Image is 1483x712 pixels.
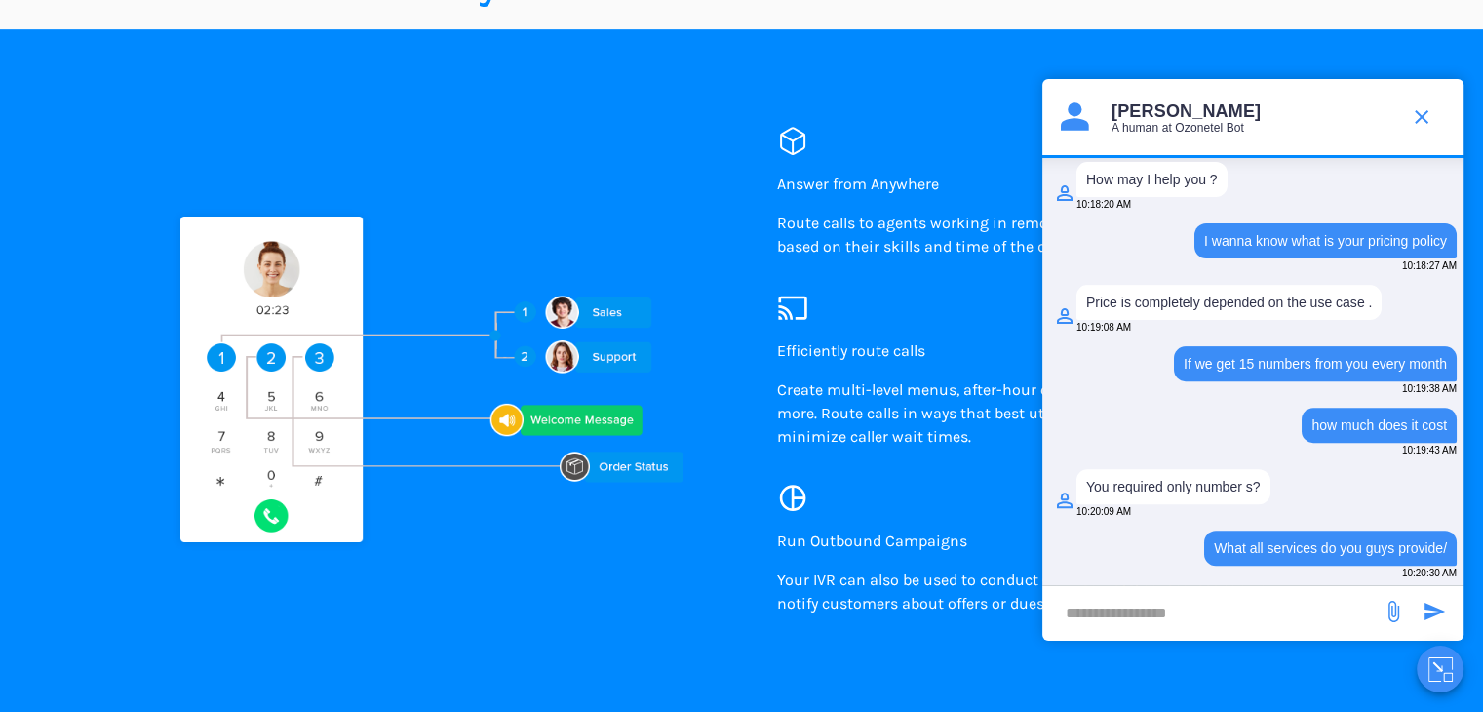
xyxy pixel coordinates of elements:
[777,341,925,360] span: Efficiently route calls
[1184,356,1447,372] div: If we get 15 numbers from you every month
[1402,260,1457,271] span: 10:18:27 AM
[1415,592,1454,631] span: send message
[777,532,967,550] span: Run Outbound Campaigns
[1402,98,1441,137] span: end chat or minimize
[777,214,1302,256] span: Route calls to agents working in remote locations, or working from home, based on their skills an...
[777,175,939,193] span: Answer from Anywhere
[1052,596,1372,631] div: new-msg-input
[1204,233,1447,249] div: I wanna know what is your pricing policy
[1076,506,1131,517] span: 10:20:09 AM
[1417,646,1463,692] button: Close chat
[1214,540,1447,556] div: What all services do you guys provide/
[777,571,1273,613] span: Your IVR can also be used to conduct CSAT surveys, collect feedback or notify customers about off...
[1374,592,1413,631] span: send message
[1112,100,1391,123] p: [PERSON_NAME]
[1076,322,1131,333] span: 10:19:08 AM
[1086,295,1372,310] div: Price is completely depended on the use case .
[1311,417,1447,433] div: how much does it cost
[1086,172,1218,187] div: How may I help you ?
[1402,568,1457,578] span: 10:20:30 AM
[1402,445,1457,455] span: 10:19:43 AM
[1086,479,1261,494] div: You required only number s?
[1076,199,1131,210] span: 10:18:20 AM
[1112,122,1391,134] p: A human at Ozonetel Bot
[777,380,1280,446] span: Create multi-level menus, after-hour call routing, callback options, and more. Route calls in way...
[1402,383,1457,394] span: 10:19:38 AM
